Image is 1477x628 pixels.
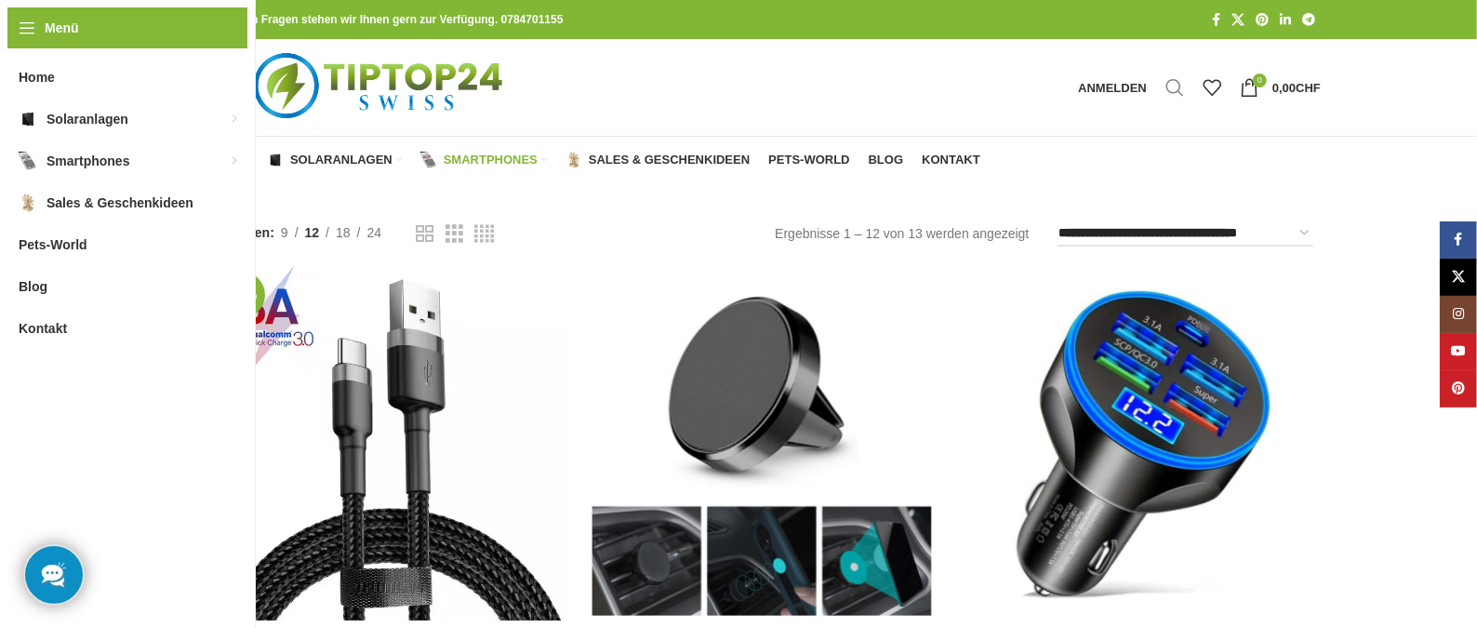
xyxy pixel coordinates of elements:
span: Smartphones [444,153,538,167]
a: 9 [274,222,295,243]
span: Solaranlagen [47,102,128,136]
a: 18 [329,222,357,243]
a: Facebook Social Link [1206,7,1226,33]
a: USB-C Schnellladekabel QuickCharge 3.0, Datenübertragung [212,265,566,620]
img: Sales & Geschenkideen [19,194,37,212]
select: Shop-Reihenfolge [1058,220,1314,247]
span: Blog [19,270,47,303]
span: 18 [336,225,351,240]
img: Smartphones [420,152,437,168]
a: 24 [361,222,389,243]
span: Pets-World [19,228,87,261]
img: Smartphones [19,152,37,170]
a: Rasteransicht 3 [446,222,463,246]
a: Sales & Geschenkideen [566,141,750,179]
span: Sales & Geschenkideen [589,153,750,167]
span: Anmelden [1078,82,1147,94]
a: 0 0,00CHF [1231,69,1330,106]
a: Telegram Social Link [1297,7,1321,33]
strong: Bei allen Fragen stehen wir Ihnen gern zur Verfügung. 0784701155 [212,13,563,26]
a: Suche [1156,69,1193,106]
div: Hauptnavigation [203,141,990,179]
img: Sales & Geschenkideen [566,152,582,168]
span: 24 [367,225,382,240]
a: X Social Link [1440,259,1477,296]
span: Sales & Geschenkideen [47,186,193,220]
bdi: 0,00 [1272,81,1321,95]
p: Ergebnisse 1 – 12 von 13 werden angezeigt [775,223,1029,244]
img: Tiptop24 Nachhaltige & Faire Produkte [212,39,550,136]
span: Home [19,60,55,94]
img: Solaranlagen [267,152,284,168]
span: CHF [1296,81,1321,95]
a: Pets-World [768,141,849,179]
a: LinkedIn Social Link [1274,7,1297,33]
span: 0 [1253,73,1267,87]
a: Anmelden [1069,69,1156,106]
a: YouTube Social Link [1440,333,1477,370]
span: Menü [45,18,79,38]
a: 12 [299,222,326,243]
a: Pinterest Social Link [1250,7,1274,33]
a: Kontakt [922,141,980,179]
a: Logo der Website [212,79,550,94]
span: 12 [305,225,320,240]
a: Pinterest Social Link [1440,370,1477,408]
span: Smartphones [47,144,129,178]
img: Solaranlagen [19,110,37,128]
span: Blog [869,153,904,167]
span: 9 [281,225,288,240]
a: Instagram Social Link [1440,296,1477,333]
a: Blog [869,141,904,179]
a: X Social Link [1226,7,1250,33]
a: Facebook Social Link [1440,221,1477,259]
span: Kontakt [19,312,67,345]
a: Rasteransicht 2 [416,222,433,246]
a: Auto Schnellladegerät [959,265,1313,620]
div: Meine Wunschliste [1193,69,1231,106]
span: Pets-World [768,153,849,167]
a: Smartphones [420,141,547,179]
a: Solaranlagen [267,141,402,179]
span: Solaranlagen [290,153,393,167]
a: Der magnetischer Smartphone-Halter für dein Auto. [585,265,939,620]
a: Rasteransicht 4 [474,222,494,246]
span: Kontakt [922,153,980,167]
